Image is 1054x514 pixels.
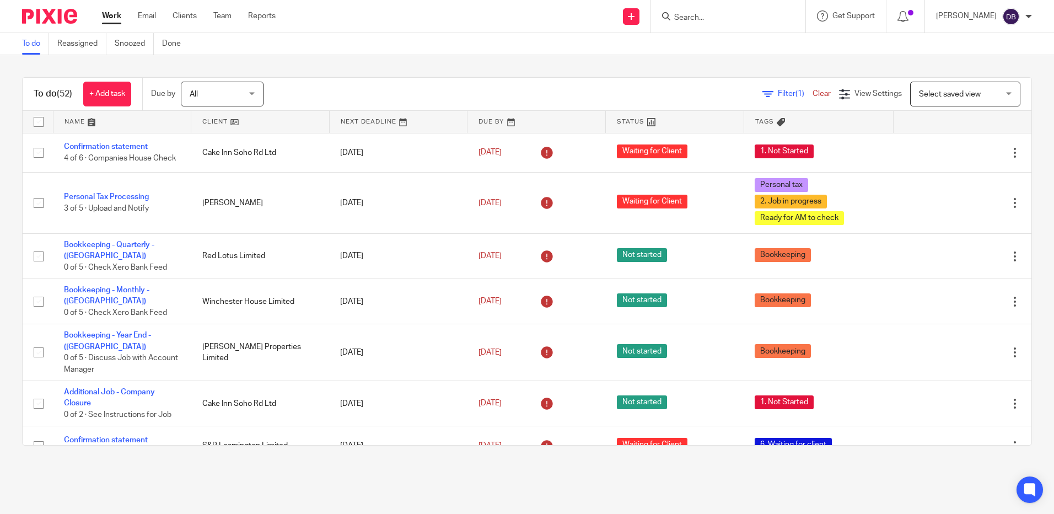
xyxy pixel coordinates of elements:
[755,178,808,192] span: Personal tax
[190,90,198,98] span: All
[64,354,178,373] span: 0 of 5 · Discuss Job with Account Manager
[115,33,154,55] a: Snoozed
[64,264,167,271] span: 0 of 5 · Check Xero Bank Feed
[617,293,667,307] span: Not started
[478,252,502,260] span: [DATE]
[138,10,156,22] a: Email
[755,248,811,262] span: Bookkeeping
[64,436,148,444] a: Confirmation statement
[191,381,330,426] td: Cake Inn Soho Rd Ltd
[478,149,502,157] span: [DATE]
[795,90,804,98] span: (1)
[191,233,330,279] td: Red Lotus Limited
[755,119,774,125] span: Tags
[617,195,687,208] span: Waiting for Client
[57,33,106,55] a: Reassigned
[673,13,772,23] input: Search
[22,33,49,55] a: To do
[64,286,149,305] a: Bookkeeping - Monthly - ([GEOGRAPHIC_DATA])
[478,349,502,356] span: [DATE]
[151,88,175,99] p: Due by
[34,88,72,100] h1: To do
[191,324,330,381] td: [PERSON_NAME] Properties Limited
[617,438,687,452] span: Waiting for Client
[813,90,831,98] a: Clear
[64,388,155,407] a: Additional Job - Company Closure
[329,426,467,465] td: [DATE]
[191,279,330,324] td: Winchester House Limited
[478,442,502,449] span: [DATE]
[64,154,176,162] span: 4 of 6 · Companies House Check
[329,233,467,279] td: [DATE]
[755,395,814,409] span: 1. Not Started
[329,381,467,426] td: [DATE]
[617,248,667,262] span: Not started
[173,10,197,22] a: Clients
[213,10,232,22] a: Team
[64,193,149,201] a: Personal Tax Processing
[755,195,827,208] span: 2. Job in progress
[329,172,467,233] td: [DATE]
[755,144,814,158] span: 1. Not Started
[329,324,467,381] td: [DATE]
[478,199,502,207] span: [DATE]
[919,90,981,98] span: Select saved view
[57,89,72,98] span: (52)
[778,90,813,98] span: Filter
[755,344,811,358] span: Bookkeeping
[832,12,875,20] span: Get Support
[329,133,467,172] td: [DATE]
[329,279,467,324] td: [DATE]
[478,400,502,408] span: [DATE]
[102,10,121,22] a: Work
[83,82,131,106] a: + Add task
[64,331,151,350] a: Bookkeeping - Year End - ([GEOGRAPHIC_DATA])
[936,10,997,22] p: [PERSON_NAME]
[755,438,832,452] span: 6. Waiting for client
[191,426,330,465] td: S&P Leamington Limited
[854,90,902,98] span: View Settings
[755,211,844,225] span: Ready for AM to check
[191,133,330,172] td: Cake Inn Soho Rd Ltd
[64,411,171,419] span: 0 of 2 · See Instructions for Job
[162,33,189,55] a: Done
[478,298,502,306] span: [DATE]
[617,395,667,409] span: Not started
[22,9,77,24] img: Pixie
[1002,8,1020,25] img: svg%3E
[64,205,149,212] span: 3 of 5 · Upload and Notify
[64,241,154,260] a: Bookkeeping - Quarterly - ([GEOGRAPHIC_DATA])
[617,344,667,358] span: Not started
[755,293,811,307] span: Bookkeeping
[191,172,330,233] td: [PERSON_NAME]
[64,309,167,317] span: 0 of 5 · Check Xero Bank Feed
[64,143,148,151] a: Confirmation statement
[617,144,687,158] span: Waiting for Client
[248,10,276,22] a: Reports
